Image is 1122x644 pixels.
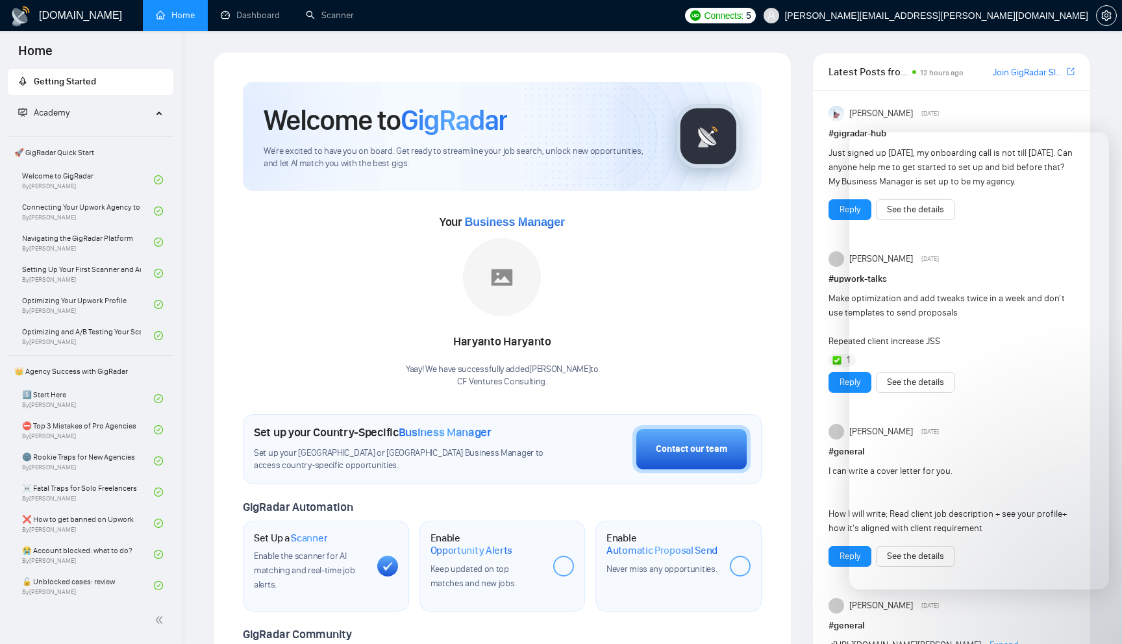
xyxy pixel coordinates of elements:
[406,364,599,388] div: Yaay! We have successfully added [PERSON_NAME] to
[632,425,751,473] button: Contact our team
[221,10,280,21] a: dashboardDashboard
[154,331,163,340] span: check-circle
[22,321,154,350] a: Optimizing and A/B Testing Your Scanner for Better ResultsBy[PERSON_NAME]
[406,376,599,388] p: CF Ventures Consulting .
[306,10,354,21] a: searchScanner
[676,104,741,169] img: gigradar-logo.png
[849,599,913,613] span: [PERSON_NAME]
[22,197,154,225] a: Connecting Your Upwork Agency to GigRadarBy[PERSON_NAME]
[254,532,327,545] h1: Set Up a
[154,206,163,216] span: check-circle
[921,108,939,119] span: [DATE]
[656,442,727,456] div: Contact our team
[440,215,565,229] span: Your
[406,331,599,353] div: Haryanto Haryanto
[1097,10,1116,21] span: setting
[430,532,543,557] h1: Enable
[155,613,168,626] span: double-left
[1096,5,1117,26] button: setting
[829,619,1075,633] h1: # general
[18,77,27,86] span: rocket
[22,290,154,319] a: Optimizing Your Upwork ProfileBy[PERSON_NAME]
[463,238,541,316] img: placeholder.png
[154,488,163,497] span: check-circle
[18,107,69,118] span: Academy
[243,627,352,641] span: GigRadar Community
[829,199,871,220] button: Reply
[829,465,1067,534] span: I can write a cover letter for you. How I will write; Read client job description + see your prof...
[22,447,154,475] a: 🌚 Rookie Traps for New AgenciesBy[PERSON_NAME]
[430,563,517,589] span: Keep updated on top matches and new jobs.
[22,571,154,600] a: 🔓 Unblocked cases: reviewBy[PERSON_NAME]
[22,415,154,444] a: ⛔ Top 3 Mistakes of Pro AgenciesBy[PERSON_NAME]
[22,540,154,569] a: 😭 Account blocked: what to do?By[PERSON_NAME]
[1067,66,1075,77] span: export
[264,103,507,138] h1: Welcome to
[291,532,327,545] span: Scanner
[10,6,31,27] img: logo
[154,238,163,247] span: check-circle
[847,354,850,367] span: 1
[156,10,195,21] a: homeHome
[704,8,743,23] span: Connects:
[829,147,1073,187] span: Just signed up [DATE], my onboarding call is not till [DATE]. Can anyone help me to get started t...
[154,581,163,590] span: check-circle
[1067,66,1075,78] a: export
[22,259,154,288] a: Setting Up Your First Scanner and Auto-BidderBy[PERSON_NAME]
[829,372,871,393] button: Reply
[690,10,701,21] img: upwork-logo.png
[154,269,163,278] span: check-circle
[829,445,1075,459] h1: # general
[154,394,163,403] span: check-circle
[832,356,841,365] img: ✅
[1078,600,1109,631] iframe: Intercom live chat
[9,140,172,166] span: 🚀 GigRadar Quick Start
[34,76,96,87] span: Getting Started
[1096,10,1117,21] a: setting
[840,375,860,390] a: Reply
[746,8,751,23] span: 5
[264,145,655,170] span: We're excited to have you on board. Get ready to streamline your job search, unlock new opportuni...
[829,272,1075,286] h1: # upwork-talks
[430,544,513,557] span: Opportunity Alerts
[829,106,844,121] img: Anisuzzaman Khan
[154,300,163,309] span: check-circle
[8,42,63,69] span: Home
[840,203,860,217] a: Reply
[22,478,154,506] a: ☠️ Fatal Traps for Solo FreelancersBy[PERSON_NAME]
[34,107,69,118] span: Academy
[22,166,154,194] a: Welcome to GigRadarBy[PERSON_NAME]
[18,108,27,117] span: fund-projection-screen
[22,384,154,413] a: 1️⃣ Start HereBy[PERSON_NAME]
[154,456,163,465] span: check-circle
[9,358,172,384] span: 👑 Agency Success with GigRadar
[254,551,355,590] span: Enable the scanner for AI matching and real-time job alerts.
[849,106,913,121] span: [PERSON_NAME]
[840,549,860,563] a: Reply
[606,563,717,575] span: Never miss any opportunities.
[829,293,1065,347] span: Make optimization and add tweaks twice in a week and don't use templates to send proposals Repeat...
[829,546,871,567] button: Reply
[464,216,564,229] span: Business Manager
[401,103,507,138] span: GigRadar
[767,11,776,20] span: user
[829,127,1075,141] h1: # gigradar-hub
[22,228,154,256] a: Navigating the GigRadar PlatformBy[PERSON_NAME]
[243,500,353,514] span: GigRadar Automation
[154,550,163,559] span: check-circle
[606,532,719,557] h1: Enable
[154,425,163,434] span: check-circle
[154,519,163,528] span: check-circle
[8,69,173,95] li: Getting Started
[829,64,908,80] span: Latest Posts from the GigRadar Community
[154,175,163,184] span: check-circle
[920,68,964,77] span: 12 hours ago
[921,600,939,612] span: [DATE]
[22,509,154,538] a: ❌ How to get banned on UpworkBy[PERSON_NAME]
[606,544,717,557] span: Automatic Proposal Send
[399,425,492,440] span: Business Manager
[993,66,1064,80] a: Join GigRadar Slack Community
[254,447,552,472] span: Set up your [GEOGRAPHIC_DATA] or [GEOGRAPHIC_DATA] Business Manager to access country-specific op...
[849,132,1109,589] iframe: Intercom live chat
[254,425,492,440] h1: Set up your Country-Specific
